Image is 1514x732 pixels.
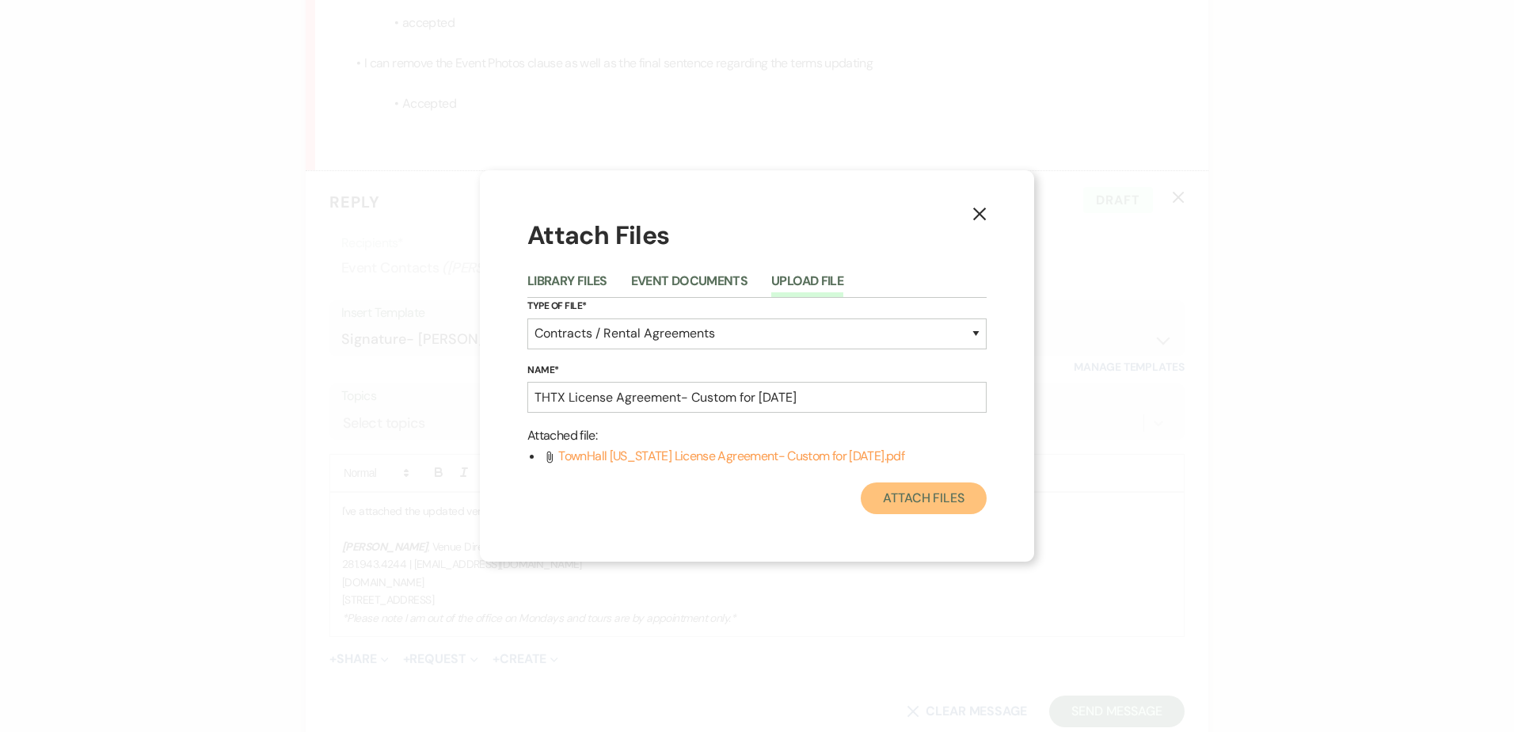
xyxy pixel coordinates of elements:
[527,218,987,254] h1: Attach Files
[527,425,987,446] p: Attached file :
[631,275,747,297] button: Event Documents
[558,448,904,464] span: TownHall [US_STATE] License Agreement- Custom for [DATE].pdf
[527,298,987,315] label: Type of File*
[527,275,607,297] button: Library Files
[771,275,843,297] button: Upload File
[527,362,987,379] label: Name*
[861,482,987,514] button: Attach Files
